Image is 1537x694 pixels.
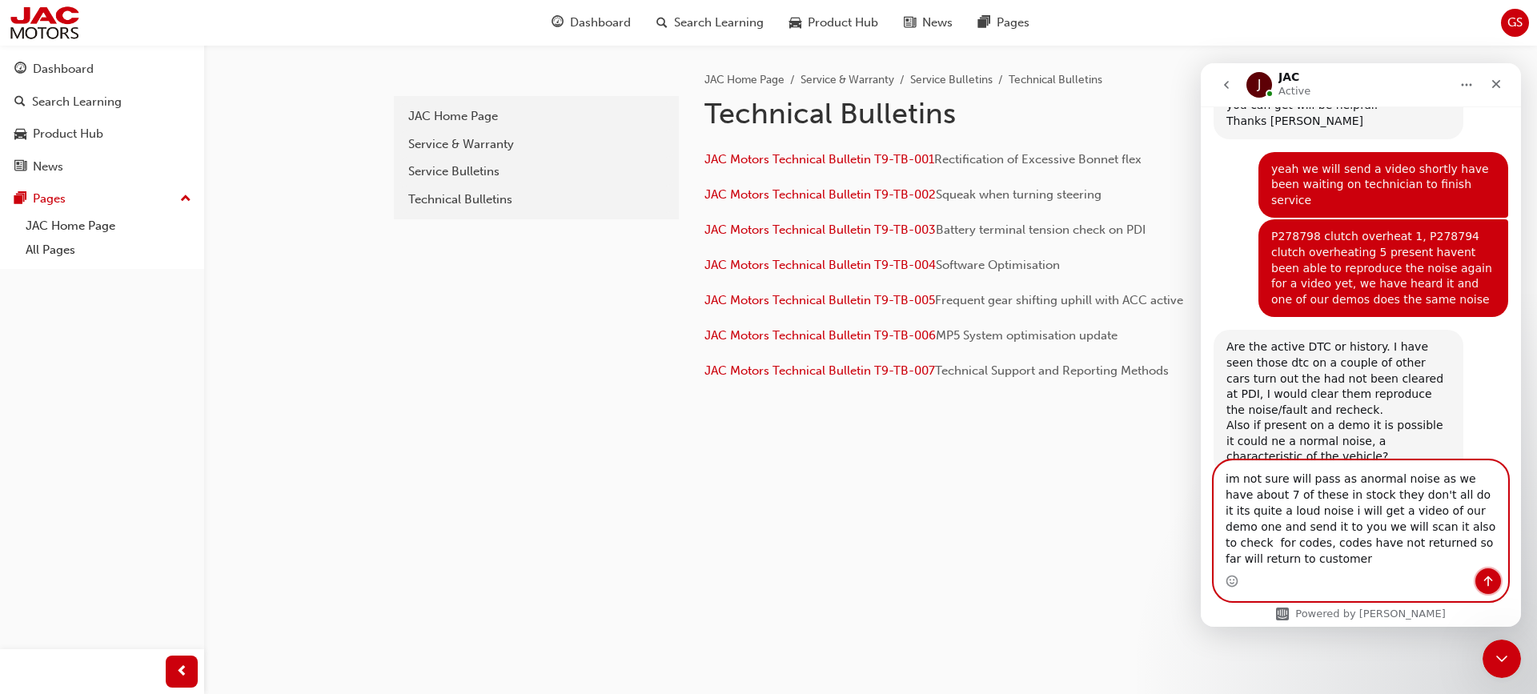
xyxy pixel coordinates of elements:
[570,14,631,32] span: Dashboard
[539,6,644,39] a: guage-iconDashboard
[997,14,1029,32] span: Pages
[33,190,66,208] div: Pages
[704,293,935,307] a: JAC Motors Technical Bulletin T9-TB-005
[936,223,1146,237] span: Battery terminal tension check on PDI
[704,96,1230,131] h1: Technical Bulletins
[1507,14,1523,32] span: GS
[6,119,198,149] a: Product Hub
[400,158,672,186] a: Service Bulletins
[777,6,891,39] a: car-iconProduct Hub
[408,135,664,154] div: Service & Warranty
[6,184,198,214] button: Pages
[8,5,81,41] img: jac-portal
[704,328,936,343] a: JAC Motors Technical Bulletin T9-TB-006
[14,160,26,175] span: news-icon
[965,6,1042,39] a: pages-iconPages
[904,13,916,33] span: news-icon
[14,192,26,207] span: pages-icon
[14,62,26,77] span: guage-icon
[674,14,764,32] span: Search Learning
[19,214,198,239] a: JAC Home Page
[400,130,672,158] a: Service & Warranty
[33,60,94,78] div: Dashboard
[14,95,26,110] span: search-icon
[33,158,63,176] div: News
[936,258,1060,272] span: Software Optimisation
[6,87,198,117] a: Search Learning
[14,127,26,142] span: car-icon
[1483,640,1521,678] iframe: Intercom live chat
[552,13,564,33] span: guage-icon
[408,191,664,209] div: Technical Bulletins
[935,363,1169,378] span: Technical Support and Reporting Methods
[704,258,936,272] a: JAC Motors Technical Bulletin T9-TB-004
[1009,71,1102,90] li: Technical Bulletins
[176,662,188,682] span: prev-icon
[644,6,777,39] a: search-iconSearch Learning
[408,107,664,126] div: JAC Home Page
[936,328,1118,343] span: MP5 System optimisation update
[704,73,785,86] a: JAC Home Page
[922,14,953,32] span: News
[934,152,1142,166] span: Rectification of Excessive Bonnet flex
[1201,63,1521,627] iframe: Intercom live chat
[1501,9,1529,37] button: GS
[704,223,936,237] a: JAC Motors Technical Bulletin T9-TB-003
[400,102,672,130] a: JAC Home Page
[704,152,934,166] a: JAC Motors Technical Bulletin T9-TB-001
[789,13,801,33] span: car-icon
[978,13,990,33] span: pages-icon
[891,6,965,39] a: news-iconNews
[400,186,672,214] a: Technical Bulletins
[935,293,1183,307] span: Frequent gear shifting uphill with ACC active
[33,125,103,143] div: Product Hub
[408,162,664,181] div: Service Bulletins
[656,13,668,33] span: search-icon
[936,187,1102,202] span: Squeak when turning steering
[32,93,122,111] div: Search Learning
[6,54,198,84] a: Dashboard
[180,189,191,210] span: up-icon
[6,152,198,182] a: News
[19,238,198,263] a: All Pages
[808,14,878,32] span: Product Hub
[704,363,935,378] a: JAC Motors Technical Bulletin T9-TB-007
[801,73,894,86] a: Service & Warranty
[6,51,198,184] button: DashboardSearch LearningProduct HubNews
[910,73,993,86] a: Service Bulletins
[704,187,936,202] a: JAC Motors Technical Bulletin T9-TB-002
